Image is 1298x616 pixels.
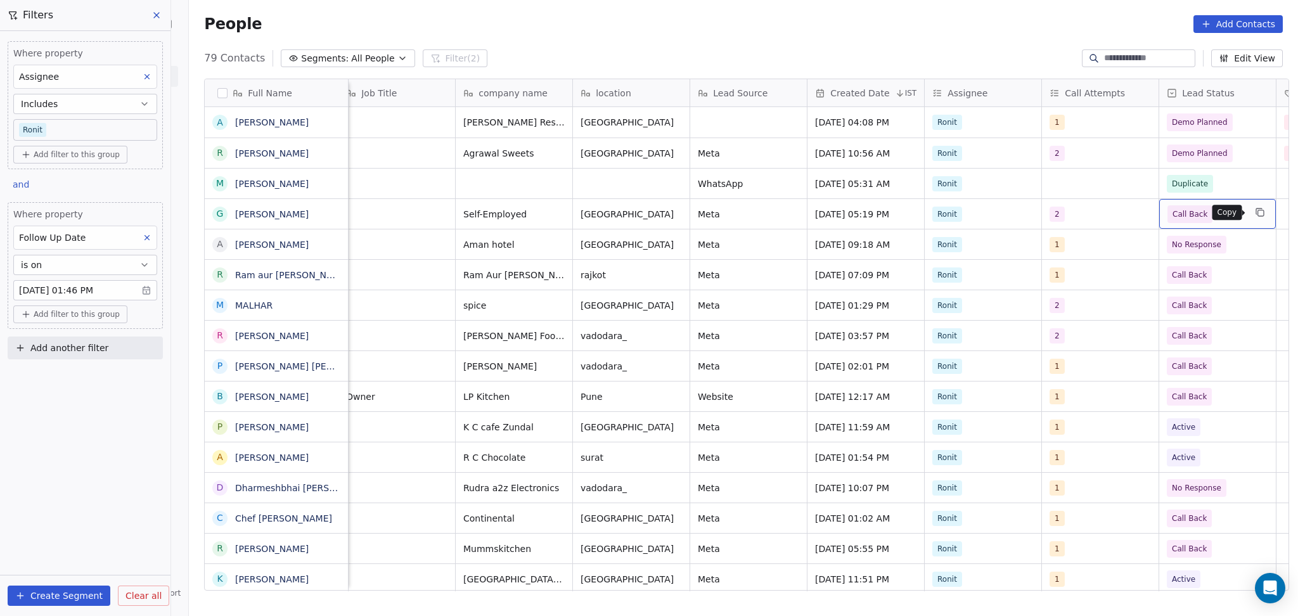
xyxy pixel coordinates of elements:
[217,542,223,555] div: R
[235,361,385,371] a: [PERSON_NAME] [PERSON_NAME]
[698,390,799,403] span: Website
[1172,573,1195,586] span: Active
[1050,298,1065,313] span: 2
[1050,450,1065,465] span: 1
[205,79,348,106] div: Full Name
[815,208,916,221] span: [DATE] 05:19 PM
[932,450,962,465] span: Ronit
[815,238,916,251] span: [DATE] 09:18 AM
[217,451,223,464] div: A
[905,88,917,98] span: IST
[815,116,916,129] span: [DATE] 04:08 PM
[698,330,799,342] span: Meta
[596,87,631,99] span: location
[463,451,565,464] span: R C Chocolate
[698,451,799,464] span: Meta
[932,389,962,404] span: Ronit
[463,421,565,433] span: K C cafe Zundal
[463,208,565,221] span: Self-Employed
[235,544,309,554] a: [PERSON_NAME]
[1050,541,1065,556] span: 1
[204,15,262,34] span: People
[581,390,682,403] span: Pune
[948,87,987,99] span: Assignee
[1211,49,1283,67] button: Edit View
[463,573,565,586] span: [GEOGRAPHIC_DATA], [GEOGRAPHIC_DATA]
[932,480,962,496] span: Ronit
[1172,360,1207,373] span: Call Back
[1050,267,1065,283] span: 1
[1050,207,1065,222] span: 2
[217,146,223,160] div: R
[698,573,799,586] span: Meta
[1172,177,1208,190] span: Duplicate
[932,237,962,252] span: Ronit
[1172,390,1207,403] span: Call Back
[1172,451,1195,464] span: Active
[932,115,962,130] span: Ronit
[932,572,962,587] span: Ronit
[1050,328,1065,343] span: 2
[1218,207,1237,217] p: Copy
[217,207,224,221] div: G
[351,52,394,65] span: All People
[815,451,916,464] span: [DATE] 01:54 PM
[581,512,682,525] span: [GEOGRAPHIC_DATA]
[463,116,565,129] span: [PERSON_NAME] Restaurant
[932,541,962,556] span: Ronit
[463,330,565,342] span: [PERSON_NAME] Foodie's bar
[1172,269,1207,281] span: Call Back
[463,269,565,281] span: Ram Aur [PERSON_NAME]
[205,107,349,591] div: grid
[581,147,682,160] span: [GEOGRAPHIC_DATA]
[204,51,265,66] span: 79 Contacts
[423,49,488,67] button: Filter(2)
[217,329,223,342] div: R
[932,328,962,343] span: Ronit
[698,177,799,190] span: WhatsApp
[1050,511,1065,526] span: 1
[581,482,682,494] span: vadodara_
[581,116,682,129] span: [GEOGRAPHIC_DATA]
[1172,421,1195,433] span: Active
[217,481,224,494] div: D
[573,79,690,106] div: location
[581,360,682,373] span: vadodara_
[815,390,916,403] span: [DATE] 12:17 AM
[1050,237,1065,252] span: 1
[361,87,397,99] span: Job Title
[463,238,565,251] span: Aman hotel
[1050,420,1065,435] span: 1
[463,147,565,160] span: Agrawal Sweets
[932,420,962,435] span: Ronit
[581,299,682,312] span: [GEOGRAPHIC_DATA]
[1172,330,1207,342] span: Call Back
[1042,79,1159,106] div: Call Attempts
[581,451,682,464] span: surat
[235,452,309,463] a: [PERSON_NAME]
[479,87,548,99] span: company name
[698,421,799,433] span: Meta
[932,359,962,374] span: Ronit
[1172,116,1228,129] span: Demo Planned
[932,207,962,222] span: Ronit
[932,176,962,191] span: Ronit
[581,573,682,586] span: [GEOGRAPHIC_DATA]
[235,574,309,584] a: [PERSON_NAME]
[698,269,799,281] span: Meta
[698,482,799,494] span: Meta
[815,147,916,160] span: [DATE] 10:56 AM
[1050,146,1065,161] span: 2
[1050,572,1065,587] span: 1
[1050,389,1065,404] span: 1
[346,390,447,403] span: Owner
[301,52,349,65] span: Segments:
[338,79,455,106] div: Job Title
[932,298,962,313] span: Ronit
[690,79,807,106] div: Lead Source
[216,298,224,312] div: M
[815,269,916,281] span: [DATE] 07:09 PM
[698,208,799,221] span: Meta
[217,359,222,373] div: P
[1193,15,1283,33] button: Add Contacts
